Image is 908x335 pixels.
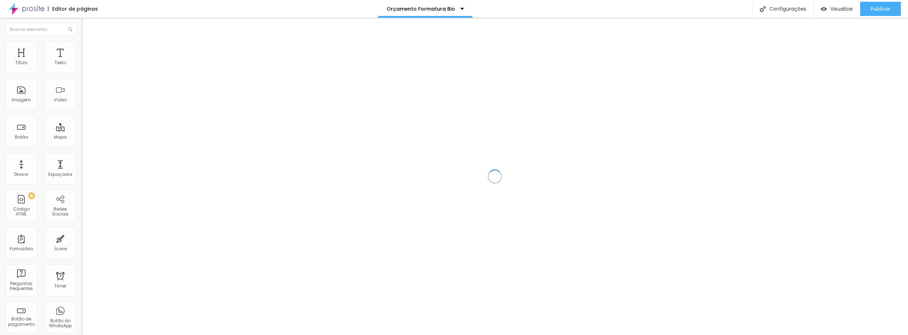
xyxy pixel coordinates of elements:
div: Botão do WhatsApp [46,318,74,329]
div: Mapa [54,135,67,140]
p: Orçamento Formatura Bio [387,6,455,11]
button: Visualizar [814,2,860,16]
div: Formulário [10,246,33,251]
div: Perguntas frequentes [7,281,35,291]
div: Redes Sociais [46,207,74,217]
div: Espaçador [48,172,72,177]
div: Divisor [14,172,28,177]
div: Botão de pagamento [7,317,35,327]
div: Ícone [54,246,67,251]
div: Título [15,60,27,65]
div: Código HTML [7,207,35,217]
div: Vídeo [54,97,67,102]
div: Timer [54,284,66,289]
div: Imagem [12,97,31,102]
button: Publicar [860,2,901,16]
img: Icone [760,6,766,12]
input: Buscar elemento [5,23,76,36]
div: Texto [55,60,66,65]
img: Icone [68,27,72,32]
div: Botão [15,135,28,140]
img: view-1.svg [821,6,827,12]
div: Editor de páginas [48,6,98,11]
span: Publicar [871,6,890,12]
span: Visualizar [830,6,853,12]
